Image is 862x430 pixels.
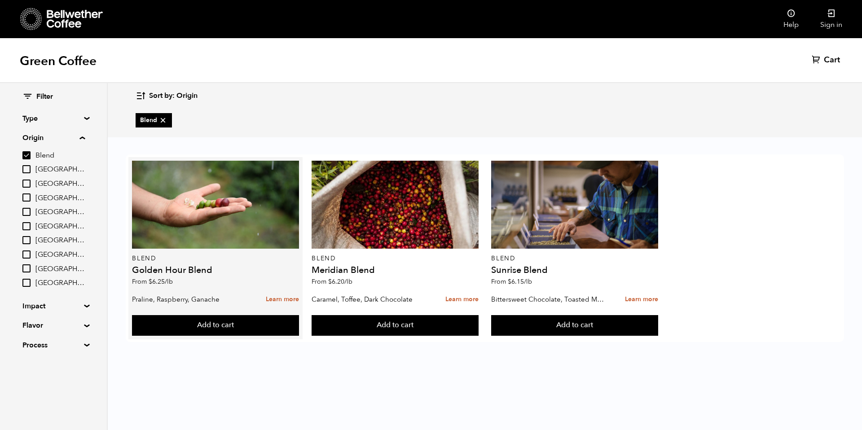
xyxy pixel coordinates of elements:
h1: Green Coffee [20,53,97,69]
input: [GEOGRAPHIC_DATA] [22,208,31,216]
input: [GEOGRAPHIC_DATA] [22,250,31,259]
button: Add to cart [491,315,658,336]
bdi: 6.25 [149,277,173,286]
span: $ [149,277,152,286]
input: [GEOGRAPHIC_DATA] [22,193,31,202]
p: Blend [132,255,299,262]
span: From [491,277,532,286]
a: Learn more [266,290,299,309]
h4: Meridian Blend [312,266,478,275]
span: Blend [35,151,85,161]
span: [GEOGRAPHIC_DATA] [35,250,85,260]
bdi: 6.20 [328,277,352,286]
a: Cart [812,55,842,66]
input: [GEOGRAPHIC_DATA] [22,180,31,188]
input: [GEOGRAPHIC_DATA] [22,236,31,244]
span: [GEOGRAPHIC_DATA] [35,207,85,217]
span: $ [328,277,332,286]
summary: Process [22,340,84,351]
p: Bittersweet Chocolate, Toasted Marshmallow, Candied Orange, Praline [491,293,604,306]
h4: Golden Hour Blend [132,266,299,275]
summary: Origin [22,132,85,143]
span: Cart [824,55,840,66]
input: [GEOGRAPHIC_DATA] [22,264,31,272]
span: [GEOGRAPHIC_DATA] [35,193,85,203]
h4: Sunrise Blend [491,266,658,275]
span: From [132,277,173,286]
span: [GEOGRAPHIC_DATA] [35,165,85,175]
input: [GEOGRAPHIC_DATA] [22,279,31,287]
bdi: 6.15 [508,277,532,286]
span: [GEOGRAPHIC_DATA] [35,222,85,232]
span: [GEOGRAPHIC_DATA] [35,236,85,246]
input: [GEOGRAPHIC_DATA] [22,222,31,230]
input: Blend [22,151,31,159]
button: Add to cart [312,315,478,336]
a: Learn more [445,290,479,309]
summary: Impact [22,301,84,312]
input: [GEOGRAPHIC_DATA] [22,165,31,173]
button: Sort by: Origin [136,85,198,106]
summary: Type [22,113,84,124]
summary: Flavor [22,320,84,331]
span: [GEOGRAPHIC_DATA] [35,264,85,274]
span: [GEOGRAPHIC_DATA] [35,278,85,288]
span: /lb [344,277,352,286]
span: From [312,277,352,286]
p: Praline, Raspberry, Ganache [132,293,245,306]
p: Blend [491,255,658,262]
p: Blend [312,255,478,262]
span: [GEOGRAPHIC_DATA] [35,179,85,189]
a: Learn more [625,290,658,309]
span: Sort by: Origin [149,91,198,101]
span: Filter [36,92,53,102]
span: $ [508,277,511,286]
p: Caramel, Toffee, Dark Chocolate [312,293,425,306]
span: /lb [165,277,173,286]
span: /lb [524,277,532,286]
span: Blend [140,116,167,125]
button: Add to cart [132,315,299,336]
